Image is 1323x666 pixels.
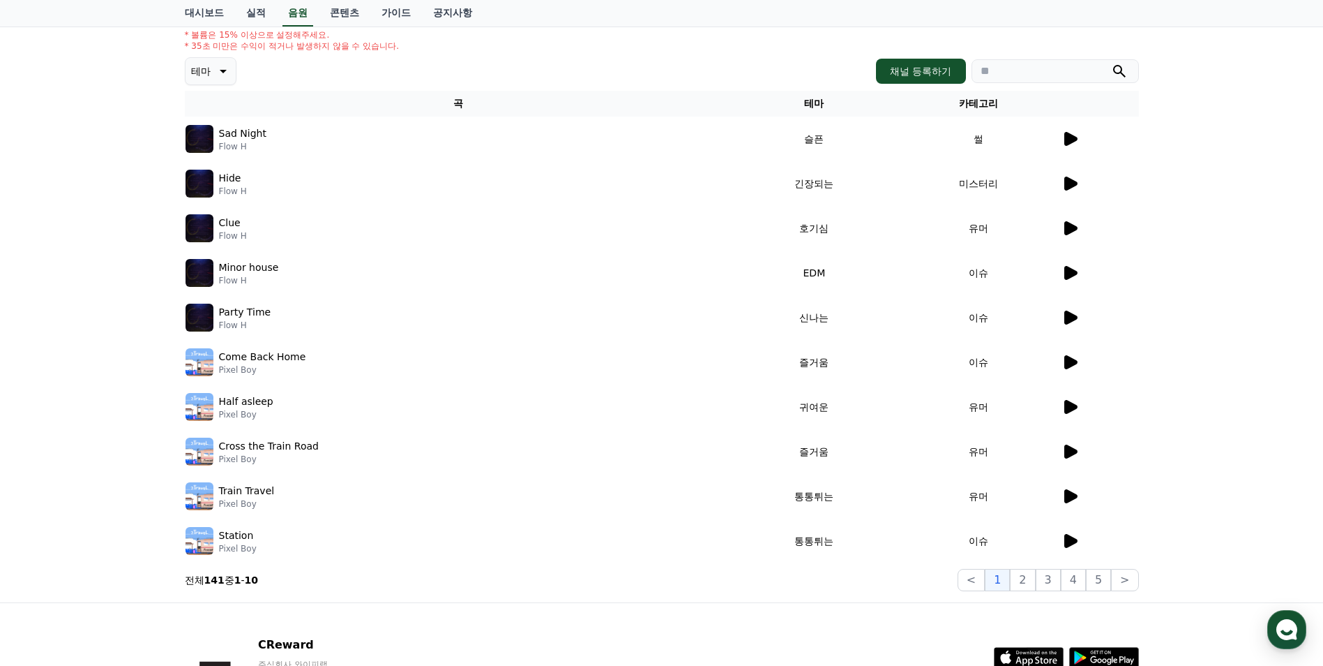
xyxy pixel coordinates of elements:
[896,161,1060,206] td: 미스터리
[128,464,144,475] span: 대화
[896,206,1060,251] td: 유머
[958,569,985,591] button: <
[732,117,896,161] td: 슬픈
[896,519,1060,563] td: 이슈
[4,443,92,478] a: 홈
[896,91,1060,117] th: 카테고리
[219,543,257,554] p: Pixel Boy
[186,304,213,332] img: music
[44,464,52,475] span: 홈
[1010,569,1035,591] button: 2
[1036,569,1061,591] button: 3
[732,519,896,563] td: 통통튀는
[1061,569,1086,591] button: 4
[219,528,254,543] p: Station
[185,29,400,40] p: * 볼륨은 15% 이상으로 설정해주세요.
[219,498,275,510] p: Pixel Boy
[219,484,275,498] p: Train Travel
[896,251,1060,295] td: 이슈
[219,409,273,420] p: Pixel Boy
[180,443,268,478] a: 설정
[732,340,896,385] td: 즐거움
[896,117,1060,161] td: 썰
[216,464,232,475] span: 설정
[186,170,213,198] img: music
[896,429,1060,474] td: 유머
[234,575,241,586] strong: 1
[186,438,213,466] img: music
[732,251,896,295] td: EDM
[186,393,213,421] img: music
[1086,569,1111,591] button: 5
[896,340,1060,385] td: 이슈
[219,305,271,320] p: Party Time
[896,385,1060,429] td: 유머
[219,275,279,286] p: Flow H
[219,439,319,454] p: Cross the Train Road
[219,454,319,465] p: Pixel Boy
[185,91,732,117] th: 곡
[219,141,266,152] p: Flow H
[219,320,271,331] p: Flow H
[219,230,247,242] p: Flow H
[732,161,896,206] td: 긴장되는
[185,40,400,52] p: * 35초 미만은 수익이 적거나 발생하지 않을 수 있습니다.
[185,573,259,587] p: 전체 중 -
[191,61,211,81] p: 테마
[219,364,306,376] p: Pixel Boy
[186,259,213,287] img: music
[186,482,213,510] img: music
[896,474,1060,519] td: 유머
[186,125,213,153] img: music
[245,575,258,586] strong: 10
[732,91,896,117] th: 테마
[186,214,213,242] img: music
[732,295,896,340] td: 신나는
[896,295,1060,340] td: 이슈
[219,186,247,197] p: Flow H
[219,394,273,409] p: Half asleep
[185,57,236,85] button: 테마
[219,171,241,186] p: Hide
[876,59,965,84] button: 채널 등록하기
[219,216,241,230] p: Clue
[258,637,428,653] p: CReward
[219,126,266,141] p: Sad Night
[732,474,896,519] td: 통통튀는
[186,348,213,376] img: music
[985,569,1010,591] button: 1
[186,527,213,555] img: music
[732,385,896,429] td: 귀여운
[219,260,279,275] p: Minor house
[1111,569,1138,591] button: >
[732,206,896,251] td: 호기심
[732,429,896,474] td: 즐거움
[92,443,180,478] a: 대화
[219,350,306,364] p: Come Back Home
[204,575,225,586] strong: 141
